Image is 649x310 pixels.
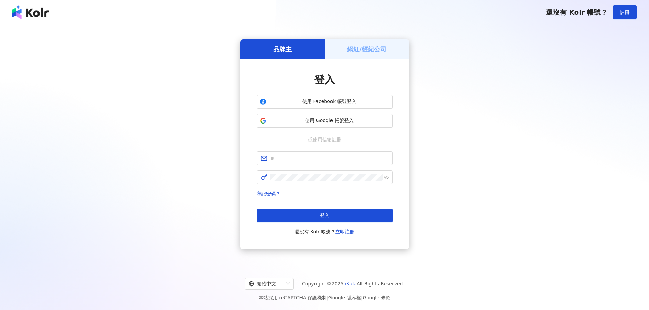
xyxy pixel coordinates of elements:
[320,213,329,218] span: 登入
[362,295,390,300] a: Google 條款
[546,8,607,16] span: 還沒有 Kolr 帳號？
[257,95,393,109] button: 使用 Facebook 帳號登入
[273,45,292,53] h5: 品牌主
[269,98,390,105] span: 使用 Facebook 帳號登入
[328,295,361,300] a: Google 隱私權
[12,5,49,19] img: logo
[269,117,390,124] span: 使用 Google 帳號登入
[335,229,354,234] a: 立即註冊
[249,278,283,289] div: 繁體中文
[327,295,328,300] span: |
[620,10,630,15] span: 註冊
[302,280,404,288] span: Copyright © 2025 All Rights Reserved.
[259,294,390,302] span: 本站採用 reCAPTCHA 保護機制
[361,295,363,300] span: |
[257,114,393,128] button: 使用 Google 帳號登入
[345,281,357,287] a: iKala
[384,175,389,180] span: eye-invisible
[295,228,355,236] span: 還沒有 Kolr 帳號？
[303,136,346,143] span: 或使用信箱註冊
[347,45,386,53] h5: 網紅/經紀公司
[314,74,335,85] span: 登入
[613,5,637,19] button: 註冊
[257,209,393,222] button: 登入
[257,191,280,196] a: 忘記密碼？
